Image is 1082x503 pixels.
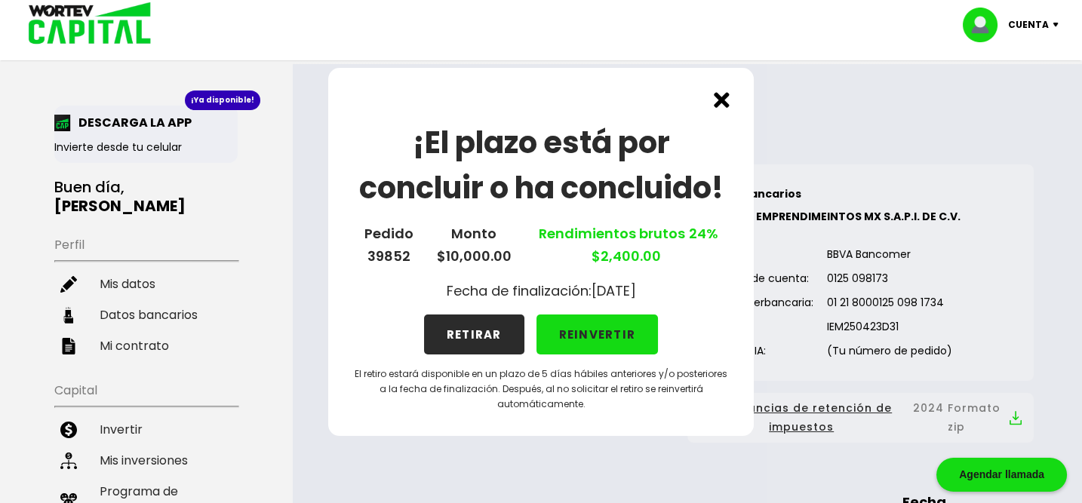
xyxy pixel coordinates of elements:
[352,367,730,412] p: El retiro estará disponible en un plazo de 5 días hábiles anteriores y/o posteriores a la fecha d...
[685,224,718,243] span: 24%
[714,92,730,108] img: cross.ed5528e3.svg
[535,224,718,265] a: Rendimientos brutos $2,400.00
[963,8,1008,42] img: profile-image
[1049,23,1069,27] img: icon-down
[437,222,512,268] p: Monto $10,000.00
[536,314,659,354] button: REINVERTIR
[352,120,730,210] h1: ¡El plazo está por concluir o ha concluido!
[364,222,413,268] p: Pedido 39852
[936,458,1067,492] div: Agendar llamada
[1008,14,1049,36] p: Cuenta
[447,280,636,302] p: Fecha de finalización: [DATE]
[424,314,524,354] button: RETIRAR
